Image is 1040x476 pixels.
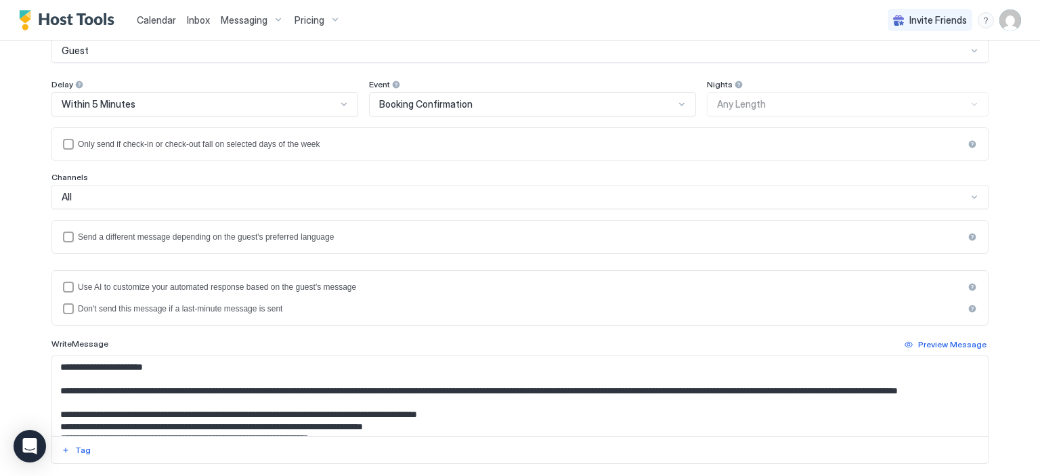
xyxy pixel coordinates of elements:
[14,430,46,462] div: Open Intercom Messenger
[52,356,988,436] textarea: Input Field
[295,14,324,26] span: Pricing
[62,45,89,57] span: Guest
[978,12,994,28] div: menu
[221,14,267,26] span: Messaging
[137,13,176,27] a: Calendar
[60,442,93,458] button: Tag
[918,339,987,351] div: Preview Message
[903,337,989,353] button: Preview Message
[78,139,963,149] div: Only send if check-in or check-out fall on selected days of the week
[369,79,390,89] span: Event
[78,232,963,242] div: Send a different message depending on the guest's preferred language
[707,79,733,89] span: Nights
[187,14,210,26] span: Inbox
[137,14,176,26] span: Calendar
[909,14,967,26] span: Invite Friends
[63,139,977,150] div: isLimited
[63,232,977,242] div: languagesEnabled
[63,303,977,314] div: disableIfLastMinute
[62,191,72,203] span: All
[51,172,88,182] span: Channels
[51,339,108,349] span: Write Message
[187,13,210,27] a: Inbox
[78,282,963,292] div: Use AI to customize your automated response based on the guest's message
[999,9,1021,31] div: User profile
[379,98,473,110] span: Booking Confirmation
[51,79,73,89] span: Delay
[78,304,963,313] div: Don't send this message if a last-minute message is sent
[19,10,121,30] a: Host Tools Logo
[62,98,135,110] span: Within 5 Minutes
[75,444,91,456] div: Tag
[63,282,977,293] div: useAI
